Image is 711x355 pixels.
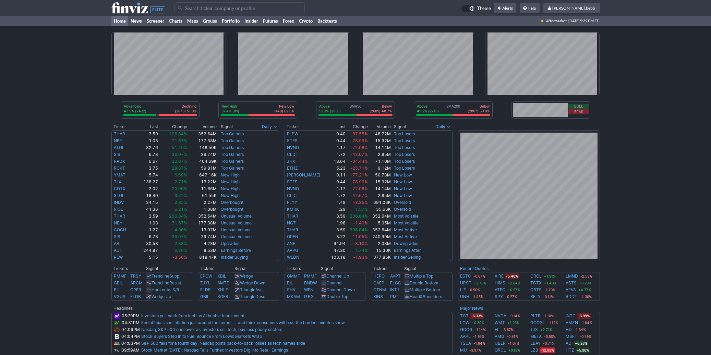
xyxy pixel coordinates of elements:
[297,16,315,26] a: Crypto
[114,207,123,212] a: RIGL
[221,172,240,177] a: New High
[410,273,433,279] a: Multiple Top
[390,287,399,292] a: INTJ
[188,123,217,130] th: Volume
[221,179,240,184] a: New High
[172,159,187,164] span: 32.87%
[134,144,158,151] td: 32.76
[172,138,187,143] span: 71.67%
[287,200,297,205] a: FLYY
[394,138,415,143] a: Top Losers
[221,227,252,232] a: Unusual Volume
[114,220,122,225] a: NBY
[141,347,288,353] a: Stock Market [DATE]: Nasdaq Falls Further; Investors Dig Into Retail Earnings
[460,319,469,326] a: LOW
[530,319,545,326] a: GOOGL
[260,123,279,130] button: Signals interval
[327,137,346,144] td: 0.44
[460,286,466,293] a: LIF
[373,273,385,279] a: HERO
[152,273,169,279] span: Trendline
[134,172,158,179] td: 5.74
[346,123,369,130] th: Change
[141,313,244,318] a: Investors pull back from tech as AI bubble fears mount
[175,104,196,109] p: Declining
[114,166,125,171] a: RCKT
[221,241,239,246] a: Upgrades
[172,152,187,157] span: 36.97%
[287,145,299,150] a: NVNO
[370,104,392,109] p: Below
[410,287,440,292] a: Multiple Bottom
[327,123,346,130] th: Last
[221,152,244,157] a: Top Gainers
[287,186,299,191] a: NVNO
[287,131,298,136] a: ELPW
[394,200,411,205] a: Oversold
[530,326,538,333] a: TJX
[468,109,490,113] p: (2807) 50.8%
[287,159,295,164] a: JHX
[114,179,121,184] a: TJX
[394,234,417,239] a: Most Active
[114,234,121,239] a: SISI
[240,273,253,279] a: Wedge
[287,193,297,198] a: CLDI
[287,207,299,212] a: KMRK
[134,151,158,158] td: 6.78
[394,145,415,150] a: Top Losers
[495,347,506,354] a: ORCL
[221,248,251,253] a: Earnings Before
[114,213,125,219] a: THAR
[114,273,126,279] a: PMMF
[255,294,266,299] span: Desc.
[394,152,415,157] a: Top Losers
[221,109,239,113] p: 37.4% (89)
[172,186,187,191] span: 20.96%
[287,213,298,219] a: THAR
[141,334,262,339] a: Stock Buyers Step In to Fuel Bounce From Lows: Markets Wrap
[566,340,573,347] a: ADI
[350,186,368,191] span: -72.08%
[188,179,217,185] td: 13.22M
[460,306,483,311] b: Major News
[350,138,368,143] span: -78.99%
[417,109,439,113] p: 49.2% (2718)
[495,326,499,333] a: EL
[169,131,187,136] span: 206.84%
[326,273,349,279] a: Channel Up
[134,179,158,185] td: 138.27
[188,151,217,158] td: 29.74M
[327,172,346,179] td: 0.11
[287,294,300,299] a: MKAM
[327,144,346,151] td: 1.17
[566,326,572,333] a: HD
[350,159,368,164] span: -34.44%
[287,248,298,253] a: AAPG
[174,172,187,177] span: 6.69%
[124,109,146,113] p: 43.9% (2432)
[530,347,538,354] a: LZB
[368,179,391,185] td: 15.92M
[368,185,391,192] td: 14.14M
[188,137,217,144] td: 177.38M
[350,172,368,177] span: -77.21%
[327,185,346,192] td: 1.17
[327,151,346,158] td: 1.72
[394,220,419,225] a: Most Volatile
[130,294,141,299] a: FLDB
[350,193,368,198] span: -42.67%
[134,137,158,144] td: 1.03
[221,255,248,260] a: Insider Buying
[460,340,471,347] a: TSLA
[460,266,489,271] a: Recent Quotes
[221,131,244,136] a: Top Gainers
[326,294,348,299] a: Double Top
[152,280,169,285] span: Trendline
[287,234,298,239] a: OPEN
[373,287,386,292] a: CTNM
[240,294,266,299] a: TriangleDesc.
[460,347,467,354] a: MU
[566,333,577,340] a: MSFT
[200,287,211,292] a: FLDR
